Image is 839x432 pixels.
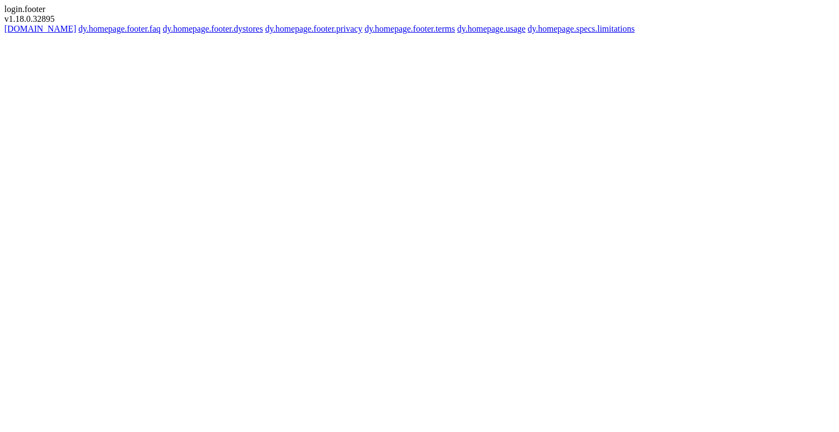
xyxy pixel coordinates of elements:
[265,24,362,33] a: dy.homepage.footer.privacy
[4,24,76,33] a: [DOMAIN_NAME]
[79,24,161,33] a: dy.homepage.footer.faq
[4,14,55,23] span: v1.18.0.32895
[457,24,525,33] a: dy.homepage.usage
[163,24,263,33] a: dy.homepage.footer.dystores
[4,4,45,14] span: login.footer
[364,24,455,33] a: dy.homepage.footer.terms
[528,24,635,33] a: dy.homepage.specs.limitations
